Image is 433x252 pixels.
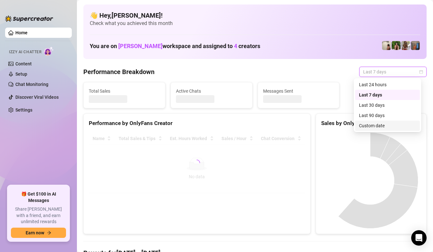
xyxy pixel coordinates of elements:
[26,230,44,235] span: Earn now
[355,121,420,131] div: Custom date
[90,11,420,20] h4: 👋 Hey, [PERSON_NAME] !
[355,90,420,100] div: Last 7 days
[382,41,391,50] img: Ralphy
[47,231,51,235] span: arrow-right
[355,110,420,121] div: Last 90 days
[234,43,237,49] span: 4
[15,95,59,100] a: Discover Viral Videos
[355,80,420,90] div: Last 24 hours
[11,228,66,238] button: Earn nowarrow-right
[15,107,32,113] a: Settings
[411,41,420,50] img: Wayne
[176,88,247,95] span: Active Chats
[11,191,66,204] span: 🎁 Get $100 in AI Messages
[263,88,334,95] span: Messages Sent
[419,70,423,74] span: calendar
[89,119,305,128] div: Performance by OnlyFans Creator
[401,41,410,50] img: Nathaniel
[392,41,401,50] img: Nathaniel
[44,46,54,56] img: AI Chatter
[11,206,66,225] span: Share [PERSON_NAME] with a friend, and earn unlimited rewards
[359,81,416,88] div: Last 24 hours
[15,61,32,66] a: Content
[90,43,260,50] h1: You are on workspace and assigned to creators
[411,230,427,246] div: Open Intercom Messenger
[359,102,416,109] div: Last 30 days
[15,71,27,77] a: Setup
[363,67,423,77] span: Last 7 days
[15,30,28,35] a: Home
[89,88,160,95] span: Total Sales
[9,49,41,55] span: Izzy AI Chatter
[5,15,53,22] img: logo-BBDzfeDw.svg
[193,159,200,166] span: loading
[359,112,416,119] div: Last 90 days
[118,43,162,49] span: [PERSON_NAME]
[90,20,420,27] span: Check what you achieved this month
[359,122,416,129] div: Custom date
[321,119,421,128] div: Sales by OnlyFans Creator
[355,100,420,110] div: Last 30 days
[15,82,48,87] a: Chat Monitoring
[83,67,154,76] h4: Performance Breakdown
[359,91,416,98] div: Last 7 days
